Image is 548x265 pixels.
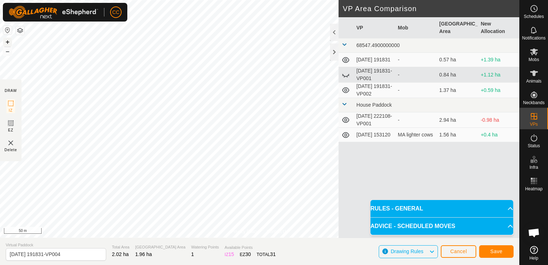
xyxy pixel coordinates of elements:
[528,144,540,148] span: Status
[478,53,519,67] td: +1.39 ha
[391,248,423,254] span: Drawing Rules
[370,200,513,217] p-accordion-header: RULES - GENERAL
[356,42,400,48] span: 68547.4900000000
[3,38,12,46] button: +
[354,17,395,38] th: VP
[135,251,152,257] span: 1.96 ha
[523,222,545,243] a: Open chat
[436,128,478,142] td: 1.56 ha
[354,67,395,83] td: [DATE] 191831-VP001
[354,128,395,142] td: [DATE] 153120
[398,116,434,124] div: -
[370,218,513,235] p-accordion-header: ADVICE - SCHEDULED MOVES
[228,251,234,257] span: 15
[370,222,455,231] span: ADVICE - SCHEDULED MOVES
[478,17,519,38] th: New Allocation
[436,112,478,128] td: 2.94 ha
[354,83,395,98] td: [DATE] 191831-VP002
[5,88,17,93] div: DRAW
[441,245,476,258] button: Cancel
[9,6,98,19] img: Gallagher Logo
[398,131,434,139] div: MA lighter cows
[490,248,502,254] span: Save
[478,128,519,142] td: +0.4 ha
[525,187,543,191] span: Heatmap
[112,244,129,250] span: Total Area
[240,251,251,258] div: EZ
[520,243,548,263] a: Help
[270,251,276,257] span: 31
[478,67,519,83] td: +1.12 ha
[479,245,514,258] button: Save
[522,36,545,40] span: Notifications
[523,101,544,105] span: Neckbands
[112,9,119,16] span: CC
[395,17,436,38] th: Mob
[9,108,13,113] span: IZ
[529,165,538,169] span: Infra
[526,79,542,83] span: Animals
[370,204,423,213] span: RULES - GENERAL
[3,26,12,34] button: Reset Map
[398,71,434,79] div: -
[6,139,15,147] img: VP
[354,53,395,67] td: [DATE] 191831
[191,251,194,257] span: 1
[529,57,539,62] span: Mobs
[225,245,275,251] span: Available Points
[245,251,251,257] span: 30
[6,242,106,248] span: Virtual Paddock
[343,4,519,13] h2: VP Area Comparison
[16,26,24,35] button: Map Layers
[5,147,17,153] span: Delete
[8,127,14,133] span: EZ
[267,228,288,235] a: Contact Us
[225,251,234,258] div: IZ
[436,67,478,83] td: 0.84 ha
[356,102,392,108] span: House Paddock
[436,53,478,67] td: 0.57 ha
[191,244,219,250] span: Watering Points
[231,228,258,235] a: Privacy Policy
[354,112,395,128] td: [DATE] 222108-VP001
[436,17,478,38] th: [GEOGRAPHIC_DATA] Area
[436,83,478,98] td: 1.37 ha
[450,248,467,254] span: Cancel
[478,83,519,98] td: +0.59 ha
[398,87,434,94] div: -
[529,256,538,260] span: Help
[530,122,538,126] span: VPs
[398,56,434,64] div: -
[3,47,12,56] button: –
[112,251,129,257] span: 2.02 ha
[257,251,276,258] div: TOTAL
[135,244,185,250] span: [GEOGRAPHIC_DATA] Area
[524,14,544,19] span: Schedules
[478,112,519,128] td: -0.98 ha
